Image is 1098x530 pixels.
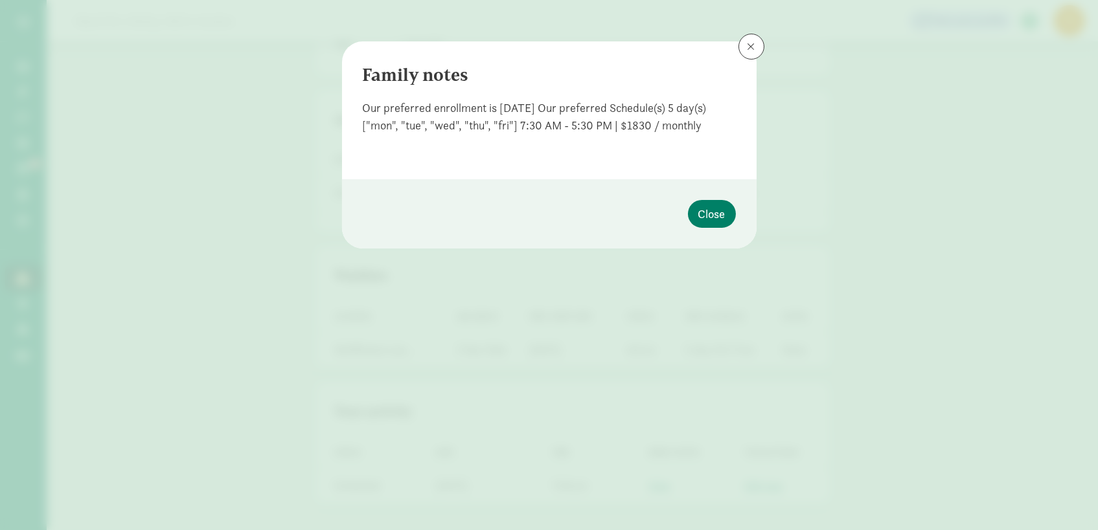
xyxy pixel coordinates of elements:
[698,205,726,223] span: Close
[688,200,736,228] button: Close
[363,62,736,89] div: Family notes
[1033,468,1098,530] iframe: Chat Widget
[363,99,736,134] div: Our preferred enrollment is [DATE] Our preferred Schedule(s) 5 day(s) ["mon", "tue", "wed", "thu"...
